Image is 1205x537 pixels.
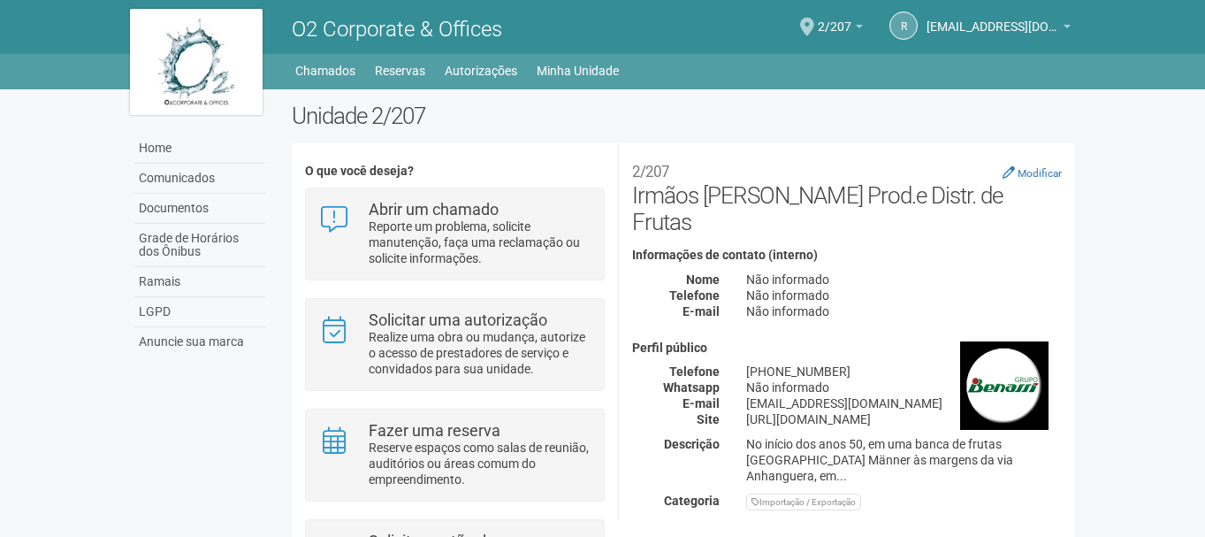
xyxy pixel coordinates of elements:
a: LGPD [134,297,265,327]
strong: Fazer uma reserva [369,421,500,440]
span: recepcao@benassirio.com.br [927,3,1059,34]
img: logo.jpg [130,9,263,115]
a: Documentos [134,194,265,224]
h2: Irmãos [PERSON_NAME] Prod.e Distr. de Frutas [632,156,1062,235]
a: Anuncie sua marca [134,327,265,357]
a: Solicitar uma autorização Realize uma obra ou mudança, autorize o acesso de prestadores de serviç... [319,312,591,377]
strong: Categoria [664,494,720,508]
div: Importação / Exportação [746,494,861,510]
h2: Unidade 2/207 [292,103,1076,129]
strong: E-mail [683,396,720,410]
strong: Telefone [669,364,720,379]
div: No início dos anos 50, em uma banca de frutas [GEOGRAPHIC_DATA] Männer às margens da via Anhangue... [733,436,1075,484]
a: Minha Unidade [537,58,619,83]
a: Fazer uma reserva Reserve espaços como salas de reunião, auditórios ou áreas comum do empreendime... [319,423,591,487]
p: Reserve espaços como salas de reunião, auditórios ou áreas comum do empreendimento. [369,440,591,487]
a: Abrir um chamado Reporte um problema, solicite manutenção, faça uma reclamação ou solicite inform... [319,202,591,266]
a: Ramais [134,267,265,297]
div: Não informado [733,303,1075,319]
span: 2/207 [818,3,851,34]
strong: Whatsapp [663,380,720,395]
strong: Nome [686,272,720,287]
a: Home [134,134,265,164]
span: O2 Corporate & Offices [292,17,502,42]
a: Comunicados [134,164,265,194]
p: Realize uma obra ou mudança, autorize o acesso de prestadores de serviço e convidados para sua un... [369,329,591,377]
strong: Abrir um chamado [369,200,499,219]
strong: Descrição [664,437,720,451]
a: r [889,12,918,40]
a: Reservas [375,58,425,83]
a: Grade de Horários dos Ônibus [134,224,265,267]
a: [EMAIL_ADDRESS][DOMAIN_NAME] [927,22,1071,36]
div: [URL][DOMAIN_NAME] [733,411,1075,427]
img: business.png [960,341,1049,430]
h4: O que você deseja? [305,165,605,178]
h4: Informações de contato (interno) [632,249,1062,262]
small: Modificar [1018,167,1062,180]
strong: Solicitar uma autorização [369,311,547,329]
a: Autorizações [445,58,517,83]
a: Modificar [1003,165,1062,180]
div: Não informado [733,380,1075,395]
strong: Site [697,412,720,426]
strong: Telefone [669,288,720,303]
div: [EMAIL_ADDRESS][DOMAIN_NAME] [733,395,1075,411]
strong: E-mail [683,304,720,318]
a: 2/207 [818,22,863,36]
a: Chamados [295,58,355,83]
p: Reporte um problema, solicite manutenção, faça uma reclamação ou solicite informações. [369,219,591,266]
div: [PHONE_NUMBER] [733,364,1075,380]
div: Não informado [733,288,1075,303]
small: 2/207 [632,163,669,180]
h4: Perfil público [632,341,1062,355]
div: Não informado [733,272,1075,288]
